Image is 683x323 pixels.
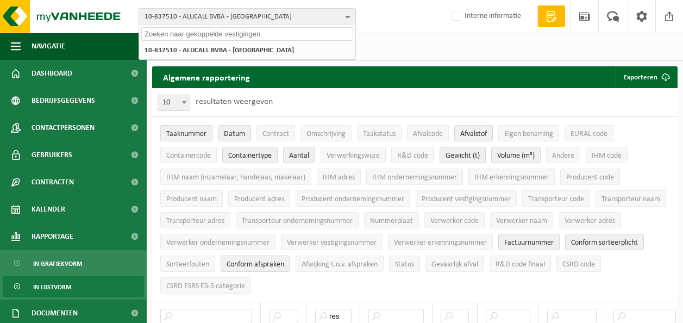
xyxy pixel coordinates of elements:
[166,195,217,203] span: Producent naam
[364,212,419,228] button: NummerplaatNummerplaat: Activate to sort
[33,277,71,297] span: In lijstvorm
[504,130,553,138] span: Eigen benaming
[431,260,478,269] span: Gevaarlijk afval
[287,239,377,247] span: Verwerker vestigingsnummer
[300,125,352,141] button: OmschrijvingOmschrijving: Activate to sort
[158,95,190,110] span: 10
[422,195,511,203] span: Producent vestigingsnummer
[490,212,553,228] button: Verwerker naamVerwerker naam: Activate to sort
[596,190,666,207] button: Transporteur naamTransporteur naam: Activate to sort
[256,125,295,141] button: ContractContract: Activate to sort
[372,173,457,182] span: IHM ondernemingsnummer
[474,173,549,182] span: IHM erkenningsnummer
[242,217,353,225] span: Transporteur ondernemingsnummer
[166,260,209,269] span: Sorteerfouten
[565,125,613,141] button: EURAL codeEURAL code: Activate to sort
[306,130,346,138] span: Omschrijving
[166,130,206,138] span: Taaknummer
[160,190,223,207] button: Producent naamProducent naam: Activate to sort
[289,152,309,160] span: Aantal
[32,141,72,169] span: Gebruikers
[586,147,628,163] button: IHM codeIHM code: Activate to sort
[236,212,359,228] button: Transporteur ondernemingsnummerTransporteur ondernemingsnummer : Activate to sort
[424,212,485,228] button: Verwerker codeVerwerker code: Activate to sort
[460,130,487,138] span: Afvalstof
[152,66,261,88] h2: Algemene rapportering
[33,253,82,274] span: In grafiekvorm
[296,190,410,207] button: Producent ondernemingsnummerProducent ondernemingsnummer: Activate to sort
[397,152,428,160] span: R&D code
[145,9,341,25] span: 10-837510 - ALUCALL BVBA - [GEOGRAPHIC_DATA]
[366,169,463,185] button: IHM ondernemingsnummerIHM ondernemingsnummer: Activate to sort
[615,66,676,88] button: Exporteren
[166,217,224,225] span: Transporteur adres
[160,147,217,163] button: ContainercodeContainercode: Activate to sort
[317,169,361,185] button: IHM adresIHM adres: Activate to sort
[166,152,211,160] span: Containercode
[430,217,479,225] span: Verwerker code
[283,147,315,163] button: AantalAantal: Activate to sort
[528,195,584,203] span: Transporteur code
[160,277,251,294] button: CSRD ESRS E5-5 categorieCSRD ESRS E5-5 categorie: Activate to sort
[496,260,545,269] span: R&D code finaal
[571,130,607,138] span: EURAL code
[497,152,535,160] span: Volume (m³)
[552,152,574,160] span: Andere
[166,282,245,290] span: CSRD ESRS E5-5 categorie
[227,260,284,269] span: Conform afspraken
[321,147,386,163] button: VerwerkingswijzeVerwerkingswijze: Activate to sort
[388,234,493,250] button: Verwerker erkenningsnummerVerwerker erkenningsnummer: Activate to sort
[562,260,595,269] span: CSRD code
[454,125,493,141] button: AfvalstofAfvalstof: Activate to sort
[394,239,487,247] span: Verwerker erkenningsnummer
[407,125,449,141] button: AfvalcodeAfvalcode: Activate to sort
[565,217,615,225] span: Verwerker adres
[221,256,290,272] button: Conform afspraken : Activate to sort
[498,125,559,141] button: Eigen benamingEigen benaming: Activate to sort
[363,130,396,138] span: Taakstatus
[32,196,65,223] span: Kalender
[296,256,384,272] button: Afwijking t.o.v. afsprakenAfwijking t.o.v. afspraken: Activate to sort
[449,8,521,24] label: Interne informatie
[546,147,580,163] button: AndereAndere: Activate to sort
[413,130,443,138] span: Afvalcode
[32,223,73,250] span: Rapportage
[32,114,95,141] span: Contactpersonen
[281,234,383,250] button: Verwerker vestigingsnummerVerwerker vestigingsnummer: Activate to sort
[522,190,590,207] button: Transporteur codeTransporteur code: Activate to sort
[228,152,272,160] span: Containertype
[425,256,484,272] button: Gevaarlijk afval : Activate to sort
[440,147,486,163] button: Gewicht (t)Gewicht (t): Activate to sort
[504,239,554,247] span: Factuurnummer
[391,147,434,163] button: R&D codeR&amp;D code: Activate to sort
[218,125,251,141] button: DatumDatum: Activate to sort
[3,276,144,297] a: In lijstvorm
[160,234,275,250] button: Verwerker ondernemingsnummerVerwerker ondernemingsnummer: Activate to sort
[234,195,284,203] span: Producent adres
[160,169,311,185] button: IHM naam (inzamelaar, handelaar, makelaar)IHM naam (inzamelaar, handelaar, makelaar): Activate to...
[32,60,72,87] span: Dashboard
[160,212,230,228] button: Transporteur adresTransporteur adres: Activate to sort
[395,260,414,269] span: Status
[32,169,74,196] span: Contracten
[566,173,614,182] span: Producent code
[3,253,144,274] a: In grafiekvorm
[323,173,355,182] span: IHM adres
[565,234,644,250] button: Conform sorteerplicht : Activate to sort
[302,260,378,269] span: Afwijking t.o.v. afspraken
[389,256,420,272] button: StatusStatus: Activate to sort
[141,27,353,41] input: Zoeken naar gekoppelde vestigingen
[166,239,270,247] span: Verwerker ondernemingsnummer
[559,212,621,228] button: Verwerker adresVerwerker adres: Activate to sort
[416,190,517,207] button: Producent vestigingsnummerProducent vestigingsnummer: Activate to sort
[491,147,541,163] button: Volume (m³)Volume (m³): Activate to sort
[498,234,560,250] button: FactuurnummerFactuurnummer: Activate to sort
[370,217,413,225] span: Nummerplaat
[158,95,190,111] span: 10
[160,256,215,272] button: SorteerfoutenSorteerfouten: Activate to sort
[556,256,601,272] button: CSRD codeCSRD code: Activate to sort
[560,169,620,185] button: Producent codeProducent code: Activate to sort
[571,239,638,247] span: Conform sorteerplicht
[357,125,402,141] button: TaakstatusTaakstatus: Activate to sort
[327,152,380,160] span: Verwerkingswijze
